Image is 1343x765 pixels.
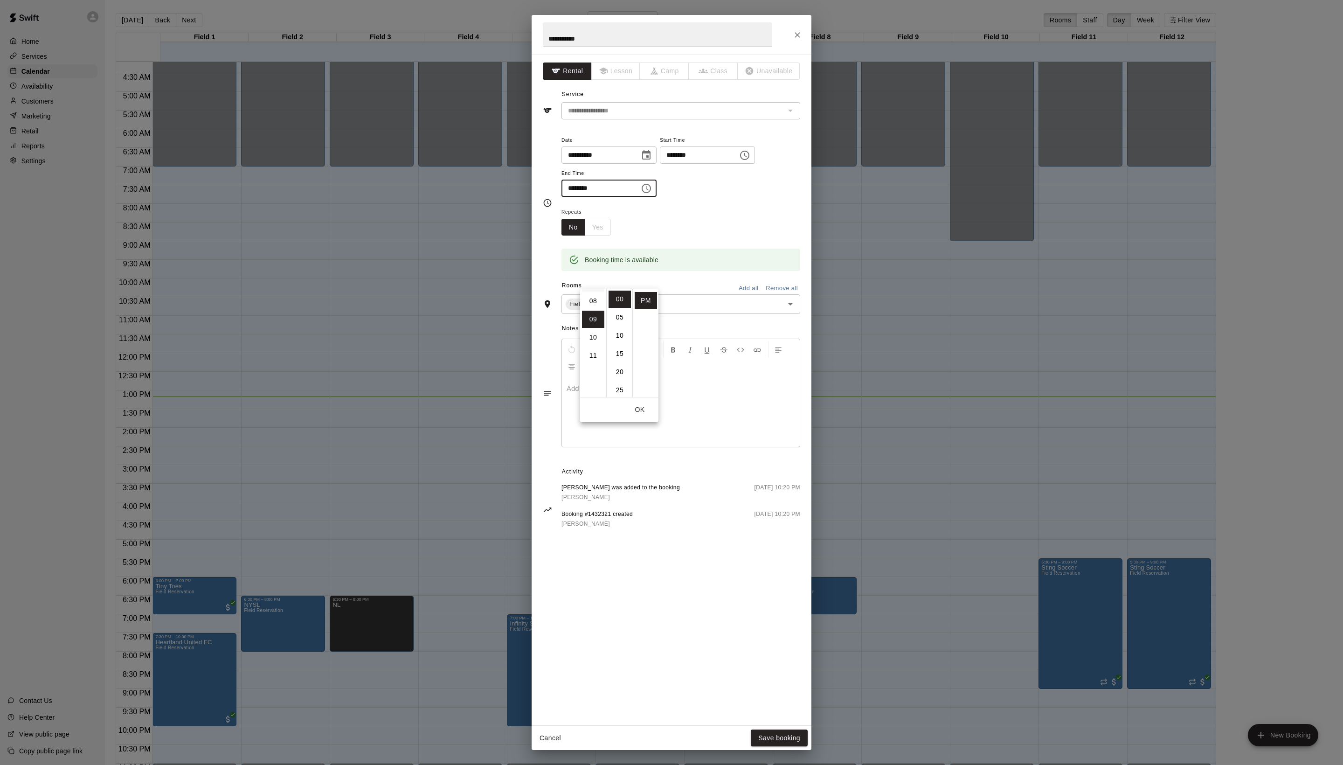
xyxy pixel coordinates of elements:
div: Field 7 [566,299,601,310]
li: 15 minutes [609,345,631,362]
span: [DATE] 10:20 PM [755,510,800,529]
button: Insert Link [749,341,765,358]
svg: Rooms [543,299,552,309]
button: Format Bold [665,341,681,358]
button: Choose time, selected time is 5:00 PM [735,146,754,165]
span: Booking #1432321 created [561,510,633,519]
button: No [561,219,585,236]
button: Format Italics [682,341,698,358]
span: Repeats [561,206,618,219]
a: [PERSON_NAME] [561,519,633,529]
span: The type of an existing booking cannot be changed [689,63,738,80]
span: Activity [562,465,800,480]
li: 10 hours [582,329,604,346]
span: Service [562,91,584,97]
span: Rooms [562,282,582,289]
a: [PERSON_NAME] [561,493,680,502]
button: Format Underline [699,341,715,358]
svg: Service [543,106,552,115]
li: 20 minutes [609,363,631,381]
svg: Activity [543,505,552,515]
button: Insert Code [733,341,748,358]
div: Booking time is available [585,251,658,268]
span: The type of an existing booking cannot be changed [592,63,641,80]
div: outlined button group [561,219,611,236]
button: Choose time, selected time is 9:00 PM [637,179,656,198]
span: Date [561,134,657,147]
li: 10 minutes [609,327,631,344]
svg: Notes [543,389,552,398]
span: End Time [561,167,657,180]
ul: Select meridiem [632,289,658,397]
button: Left Align [770,341,786,358]
div: The service of an existing booking cannot be changed [561,102,800,119]
li: 9 hours [582,311,604,328]
button: Center Align [564,358,580,375]
button: Remove all [763,281,800,296]
button: Choose date, selected date is Sep 19, 2025 [637,146,656,165]
button: OK [625,401,655,418]
button: Cancel [535,730,565,747]
button: Rental [543,63,592,80]
svg: Timing [543,198,552,208]
button: Undo [564,341,580,358]
ul: Select hours [580,289,606,397]
li: 8 hours [582,292,604,310]
span: Notes [562,321,800,336]
span: [PERSON_NAME] [561,494,610,501]
span: Start Time [660,134,755,147]
span: [PERSON_NAME] [561,521,610,527]
span: Field 7 [566,299,593,309]
li: 25 minutes [609,382,631,399]
span: [DATE] 10:20 PM [755,483,800,502]
li: 0 minutes [609,291,631,308]
span: The type of an existing booking cannot be changed [640,63,689,80]
ul: Select minutes [606,289,632,397]
button: Format Strikethrough [716,341,732,358]
li: PM [635,292,657,309]
li: 5 minutes [609,309,631,326]
button: Open [784,298,797,311]
li: 11 hours [582,347,604,364]
button: Save booking [751,730,808,747]
span: The type of an existing booking cannot be changed [738,63,800,80]
span: [PERSON_NAME] was added to the booking [561,483,680,493]
button: Close [789,27,806,43]
button: Add all [734,281,763,296]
